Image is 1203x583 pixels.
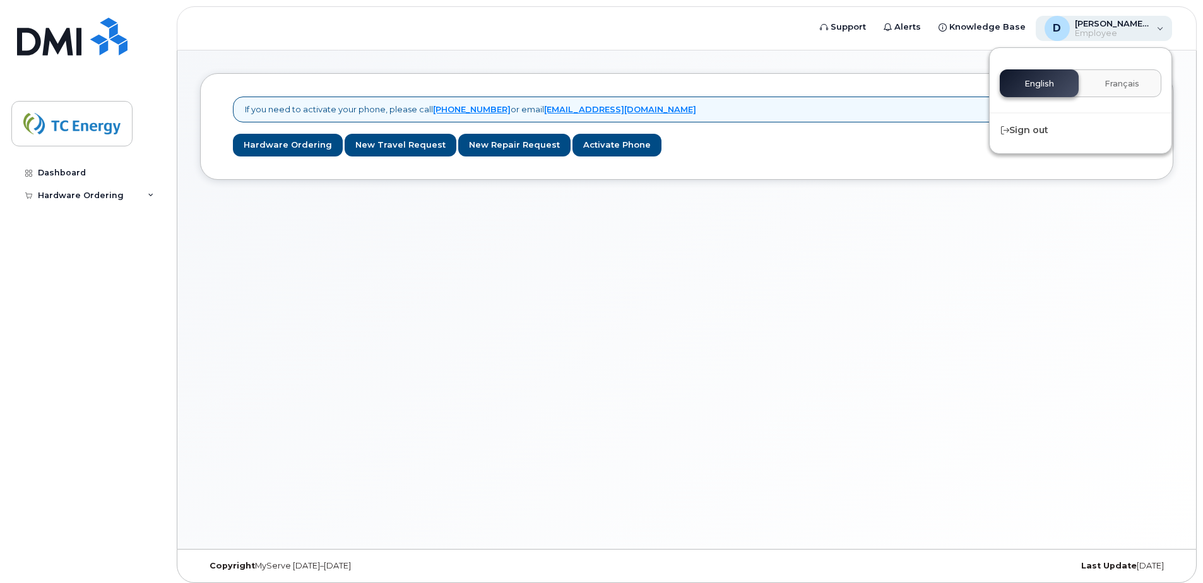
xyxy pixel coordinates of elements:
[345,134,456,157] a: New Travel Request
[458,134,571,157] a: New Repair Request
[210,561,255,570] strong: Copyright
[433,104,511,114] a: [PHONE_NUMBER]
[572,134,661,157] a: Activate Phone
[544,104,696,114] a: [EMAIL_ADDRESS][DOMAIN_NAME]
[849,561,1173,571] div: [DATE]
[1105,79,1139,89] span: Français
[1081,561,1137,570] strong: Last Update
[233,134,343,157] a: Hardware Ordering
[1148,528,1194,574] iframe: Messenger Launcher
[245,103,696,115] p: If you need to activate your phone, please call or email
[200,561,524,571] div: MyServe [DATE]–[DATE]
[990,119,1171,142] div: Sign out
